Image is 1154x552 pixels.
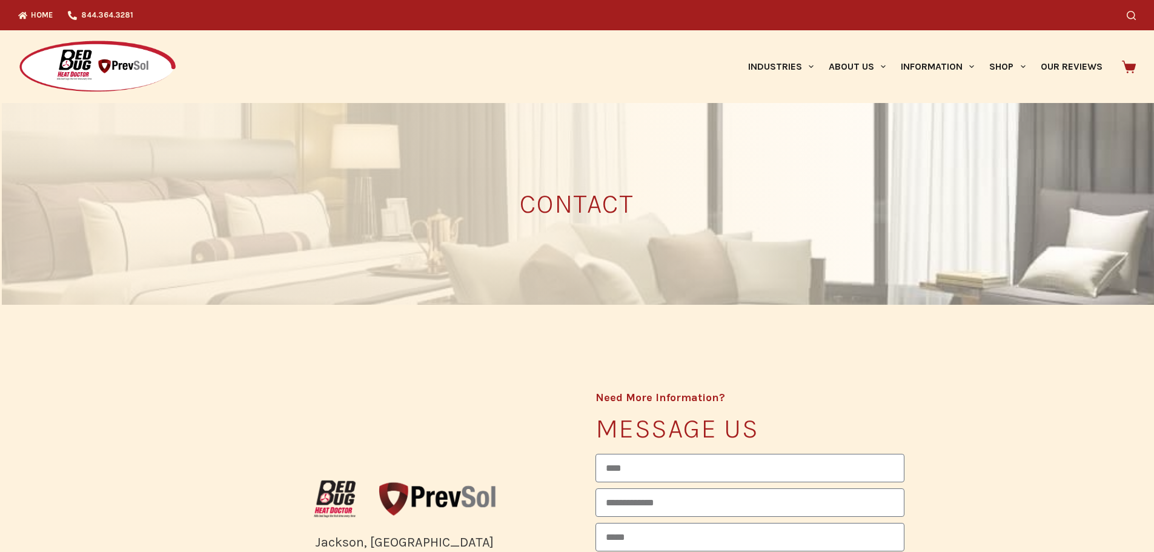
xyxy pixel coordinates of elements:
img: Prevsol/Bed Bug Heat Doctor [18,40,177,94]
h3: CONTACT [250,190,904,217]
button: Search [1127,11,1136,20]
h4: Need More Information? [595,392,904,403]
a: About Us [821,30,893,103]
a: Shop [982,30,1033,103]
nav: Primary [740,30,1110,103]
a: Information [894,30,982,103]
a: Industries [740,30,821,103]
h3: Message us [595,415,904,442]
a: Our Reviews [1033,30,1110,103]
